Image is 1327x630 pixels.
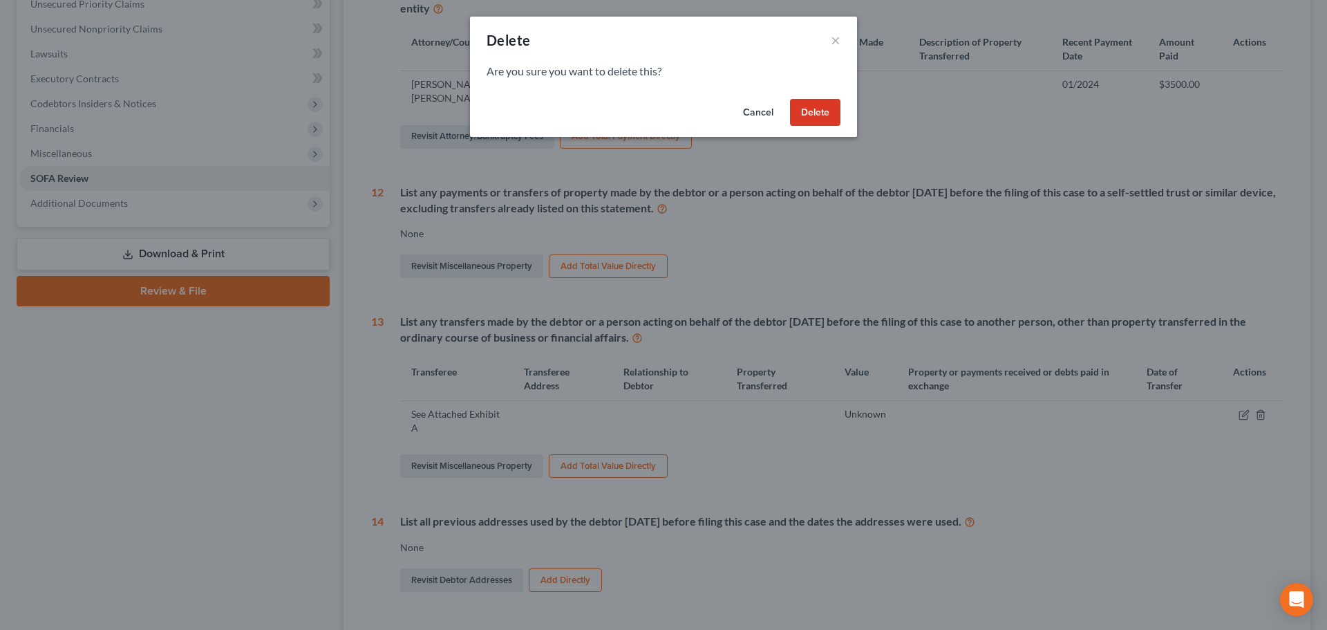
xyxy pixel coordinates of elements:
button: Cancel [732,99,784,127]
div: Open Intercom Messenger [1280,583,1313,616]
button: Delete [790,99,840,127]
div: Delete [487,30,530,50]
p: Are you sure you want to delete this? [487,64,840,80]
button: × [831,32,840,48]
